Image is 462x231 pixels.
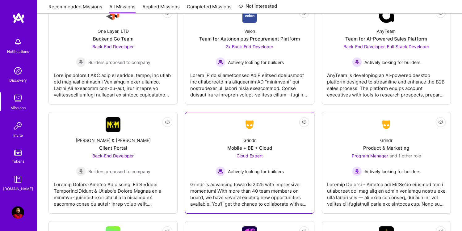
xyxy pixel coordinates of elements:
[327,117,446,208] a: Company LogoGrindrProduct & MarketingProgram Manager and 1 other roleActively looking for builder...
[165,120,170,125] i: icon EyeClosed
[98,28,129,34] div: One Layer, LTD
[12,120,24,132] img: Invite
[327,8,446,99] a: Company LogoAnyTeamTeam for AI-Powered Sales PlatformBack-End Developer, Full-Stack Developer Act...
[12,36,24,48] img: bell
[92,153,134,158] span: Back-End Developer
[242,8,257,23] img: Company Logo
[352,57,362,67] img: Actively looking for builders
[389,153,421,158] span: and 1 other role
[93,36,133,42] div: Backend Go Team
[327,67,446,98] div: AnyTeam is developing an AI-powered desktop platform designed to streamline and enhance the B2B s...
[12,12,25,24] img: logo
[228,59,284,66] span: Actively looking for builders
[379,119,394,130] img: Company Logo
[242,119,257,130] img: Company Logo
[76,137,151,143] div: [PERSON_NAME] & [PERSON_NAME]
[244,28,255,34] div: Velon
[109,3,136,14] a: All Missions
[364,59,420,66] span: Actively looking for builders
[142,3,180,14] a: Applied Missions
[54,8,172,99] a: Company LogoOne Layer, LTDBackend Go TeamBack-End Developer Builders proposed to companyBuilders ...
[199,36,300,42] div: Team for Autonomous Procurement Platform
[54,117,172,208] a: Company Logo[PERSON_NAME] & [PERSON_NAME]Client PortalBack-End Developer Builders proposed to com...
[13,132,23,139] div: Invite
[190,117,309,208] a: Company LogoGrindrMobile + BE + CloudCloud Expert Actively looking for buildersActively looking f...
[364,168,420,175] span: Actively looking for builders
[216,166,225,176] img: Actively looking for builders
[92,44,134,49] span: Back-End Developer
[54,67,172,98] div: Lore ips dolorsit A&C adip el seddoe, tempo, inc utlab etd magnaal enimadmi VenIamqu’n exer ullam...
[76,166,86,176] img: Builders proposed to company
[48,3,102,14] a: Recommended Missions
[14,150,22,156] img: tokens
[12,158,24,165] div: Tokens
[343,44,429,49] span: Back-End Developer, Full-Stack Developer
[327,176,446,207] div: Loremip Dolorsi - Ametco adi ElitSe’do eiusmod tem i utlaboreet dol mag aliq en admin veniamqu no...
[216,57,225,67] img: Actively looking for builders
[88,59,150,66] span: Builders proposed to company
[106,8,120,23] img: Company Logo
[187,3,232,14] a: Completed Missions
[226,44,273,49] span: 2x Back-End Developer
[7,48,29,55] div: Notifications
[106,117,120,132] img: Company Logo
[88,168,150,175] span: Builders proposed to company
[3,186,33,192] div: [DOMAIN_NAME]
[345,36,427,42] div: Team for AI-Powered Sales Platform
[54,176,172,207] div: Loremip Dolors-Ametco Adipiscing: Eli Seddoei TemporinciDidunt & Utlabo'e Dolore Magnaa en a mini...
[190,176,309,207] div: Grindr is advancing towards 2025 with impressive momentum! With more than 40 team members on boar...
[363,145,409,151] div: Product & Marketing
[10,206,26,219] a: User Avatar
[243,137,256,143] div: Grindr
[12,92,24,105] img: teamwork
[190,67,309,98] div: Lorem IP do si ametconsec AdiP elitsed doeiusmodt inc utlaboreetd ma aliquaenim AD “minimveni” qu...
[380,137,393,143] div: Grindr
[352,166,362,176] img: Actively looking for builders
[76,57,86,67] img: Builders proposed to company
[238,2,277,14] a: Not Interested
[12,173,24,186] img: guide book
[99,145,127,151] div: Client Portal
[9,77,27,83] div: Discovery
[228,168,284,175] span: Actively looking for builders
[237,153,263,158] span: Cloud Expert
[227,145,272,151] div: Mobile + BE + Cloud
[302,120,307,125] i: icon EyeClosed
[190,8,309,99] a: Company LogoVelonTeam for Autonomous Procurement Platform2x Back-End Developer Actively looking f...
[379,8,394,23] img: Company Logo
[377,28,396,34] div: AnyTeam
[438,120,443,125] i: icon EyeClosed
[12,65,24,77] img: discovery
[12,206,24,219] img: User Avatar
[352,153,388,158] span: Program Manager
[10,105,26,111] div: Missions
